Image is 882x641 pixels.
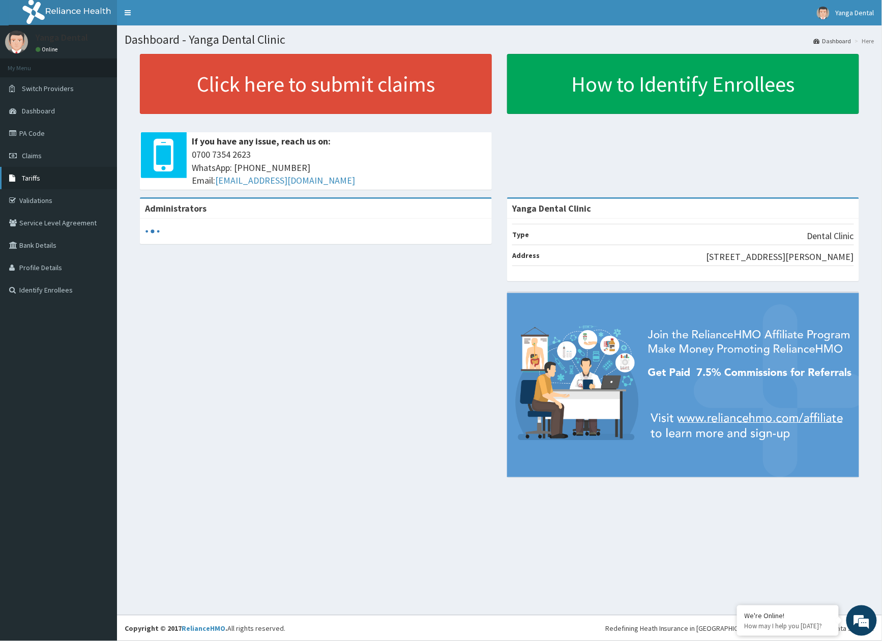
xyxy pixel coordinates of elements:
[5,31,28,53] img: User Image
[22,173,40,183] span: Tariffs
[807,229,854,243] p: Dental Clinic
[182,624,225,633] a: RelianceHMO
[145,202,207,214] b: Administrators
[707,250,854,264] p: [STREET_ADDRESS][PERSON_NAME]
[117,615,882,641] footer: All rights reserved.
[192,148,487,187] span: 0700 7354 2623 WhatsApp: [PHONE_NUMBER] Email:
[125,33,874,46] h1: Dashboard - Yanga Dental Clinic
[215,174,355,186] a: [EMAIL_ADDRESS][DOMAIN_NAME]
[36,33,88,42] p: Yanga Dental
[22,106,55,115] span: Dashboard
[817,7,830,19] img: User Image
[814,37,851,45] a: Dashboard
[836,8,874,17] span: Yanga Dental
[507,54,859,114] a: How to Identify Enrollees
[512,251,540,260] b: Address
[145,224,160,239] svg: audio-loading
[22,151,42,160] span: Claims
[852,37,874,45] li: Here
[512,202,591,214] strong: Yanga Dental Clinic
[192,135,331,147] b: If you have any issue, reach us on:
[512,230,529,239] b: Type
[22,84,74,93] span: Switch Providers
[605,623,874,633] div: Redefining Heath Insurance in [GEOGRAPHIC_DATA] using Telemedicine and Data Science!
[745,611,831,620] div: We're Online!
[125,624,227,633] strong: Copyright © 2017 .
[745,622,831,630] p: How may I help you today?
[140,54,492,114] a: Click here to submit claims
[507,293,859,477] img: provider-team-banner.png
[36,46,60,53] a: Online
